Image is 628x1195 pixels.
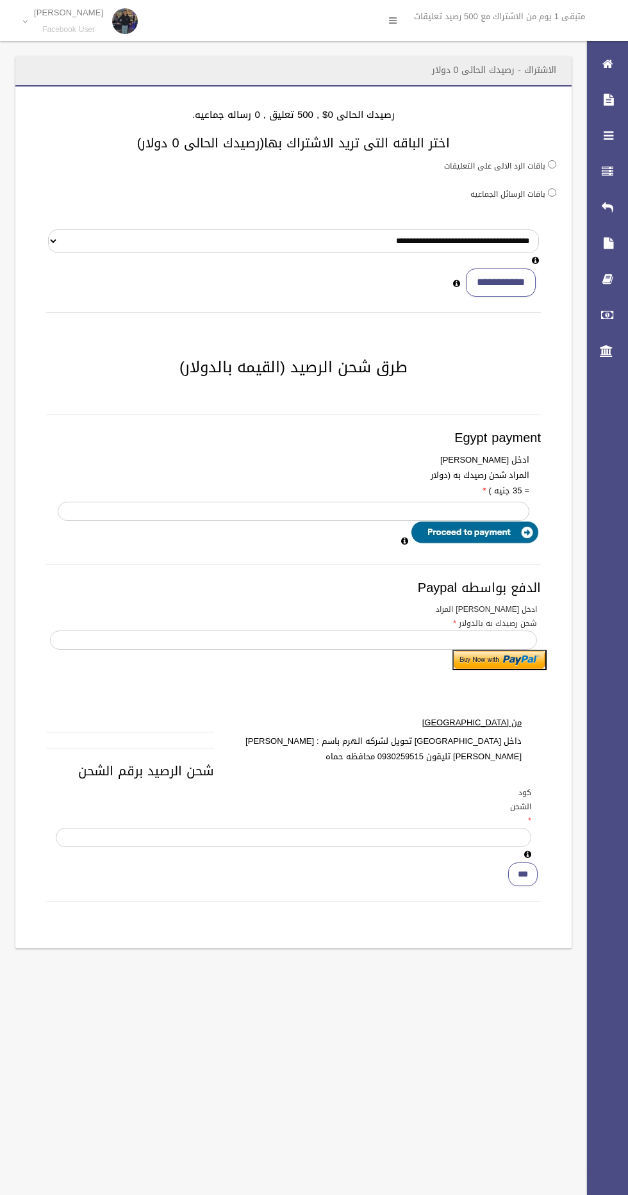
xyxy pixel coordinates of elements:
[34,8,103,17] p: [PERSON_NAME]
[46,764,541,778] h3: شحن الرصيد برقم الشحن
[31,359,556,375] h2: طرق شحن الرصيد (القيمه بالدولار)
[46,581,541,595] h3: الدفع بواسطه Paypal
[46,431,541,445] h3: Egypt payment
[31,136,556,150] h3: اختر الباقه التى تريد الاشتراك بها(رصيدك الحالى 0 دولار)
[214,715,531,730] label: من [GEOGRAPHIC_DATA]
[214,734,531,764] label: داخل [GEOGRAPHIC_DATA] تحويل لشركه الهرم باسم : [PERSON_NAME] [PERSON_NAME] تليقون 0930259515 محا...
[470,187,545,201] label: باقات الرسائل الجماعيه
[452,650,547,670] input: Submit
[31,110,556,120] h4: رصيدك الحالى 0$ , 500 تعليق , 0 رساله جماعيه.
[34,25,103,35] small: Facebook User
[444,159,545,173] label: باقات الرد الالى على التعليقات
[417,58,572,83] header: الاشتراك - رصيدك الحالى 0 دولار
